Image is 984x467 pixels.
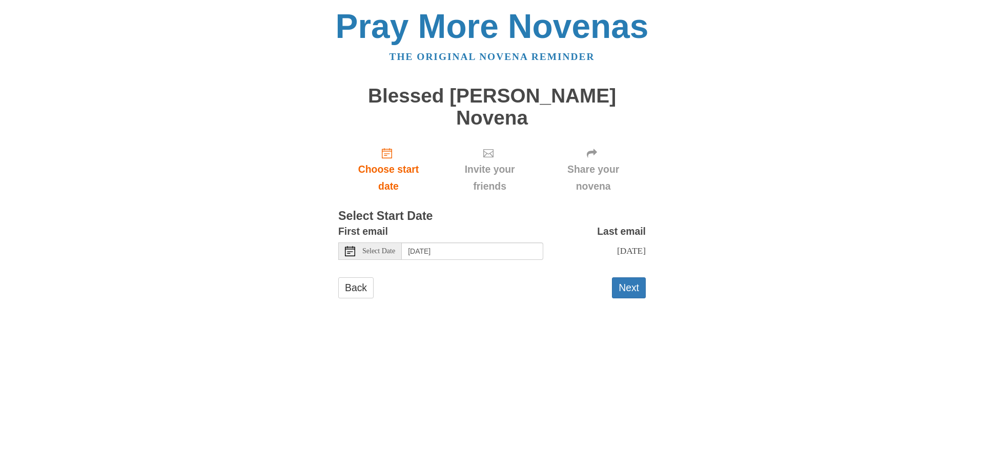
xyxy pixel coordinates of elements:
[551,161,635,195] span: Share your novena
[439,139,541,200] div: Click "Next" to confirm your start date first.
[338,85,646,129] h1: Blessed [PERSON_NAME] Novena
[449,161,530,195] span: Invite your friends
[338,223,388,240] label: First email
[338,277,374,298] a: Back
[597,223,646,240] label: Last email
[338,210,646,223] h3: Select Start Date
[338,139,439,200] a: Choose start date
[362,248,395,255] span: Select Date
[336,7,649,45] a: Pray More Novenas
[612,277,646,298] button: Next
[617,246,646,256] span: [DATE]
[541,139,646,200] div: Click "Next" to confirm your start date first.
[348,161,428,195] span: Choose start date
[389,51,595,62] a: The original novena reminder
